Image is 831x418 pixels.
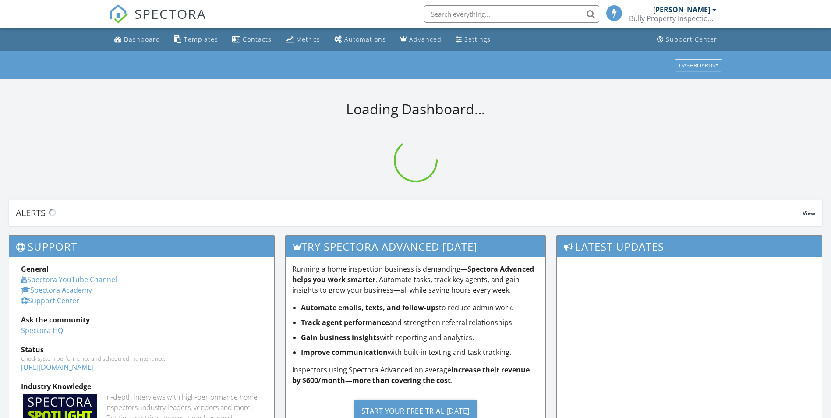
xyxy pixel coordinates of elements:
[409,35,442,43] div: Advanced
[171,32,222,48] a: Templates
[109,4,128,24] img: The Best Home Inspection Software - Spectora
[286,236,545,257] h3: Try spectora advanced [DATE]
[21,362,94,372] a: [URL][DOMAIN_NAME]
[557,236,822,257] h3: Latest Updates
[396,32,445,48] a: Advanced
[9,236,274,257] h3: Support
[331,32,389,48] a: Automations (Basic)
[301,347,388,357] strong: Improve communication
[109,12,206,30] a: SPECTORA
[292,264,539,295] p: Running a home inspection business is demanding— . Automate tasks, track key agents, and gain ins...
[229,32,275,48] a: Contacts
[292,365,530,385] strong: increase their revenue by $600/month—more than covering the cost
[301,317,539,328] li: and strengthen referral relationships.
[21,344,262,355] div: Status
[424,5,599,23] input: Search everything...
[464,35,491,43] div: Settings
[124,35,160,43] div: Dashboard
[629,14,717,23] div: Bully Property Inspections LLC
[21,275,117,284] a: Spectora YouTube Channel
[282,32,324,48] a: Metrics
[16,207,803,219] div: Alerts
[243,35,272,43] div: Contacts
[21,264,49,274] strong: General
[296,35,320,43] div: Metrics
[21,296,79,305] a: Support Center
[21,381,262,392] div: Industry Knowledge
[21,326,63,335] a: Spectora HQ
[21,315,262,325] div: Ask the community
[653,5,710,14] div: [PERSON_NAME]
[111,32,164,48] a: Dashboard
[675,59,722,71] button: Dashboards
[666,35,717,43] div: Support Center
[292,365,539,386] p: Inspectors using Spectora Advanced on average .
[803,209,815,217] span: View
[301,318,389,327] strong: Track agent performance
[654,32,721,48] a: Support Center
[301,303,439,312] strong: Automate emails, texts, and follow-ups
[184,35,218,43] div: Templates
[679,62,718,68] div: Dashboards
[292,264,534,284] strong: Spectora Advanced helps you work smarter
[301,333,380,342] strong: Gain business insights
[301,302,539,313] li: to reduce admin work.
[301,332,539,343] li: with reporting and analytics.
[134,4,206,23] span: SPECTORA
[301,347,539,358] li: with built-in texting and task tracking.
[452,32,494,48] a: Settings
[344,35,386,43] div: Automations
[21,285,92,295] a: Spectora Academy
[21,355,262,362] div: Check system performance and scheduled maintenance.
